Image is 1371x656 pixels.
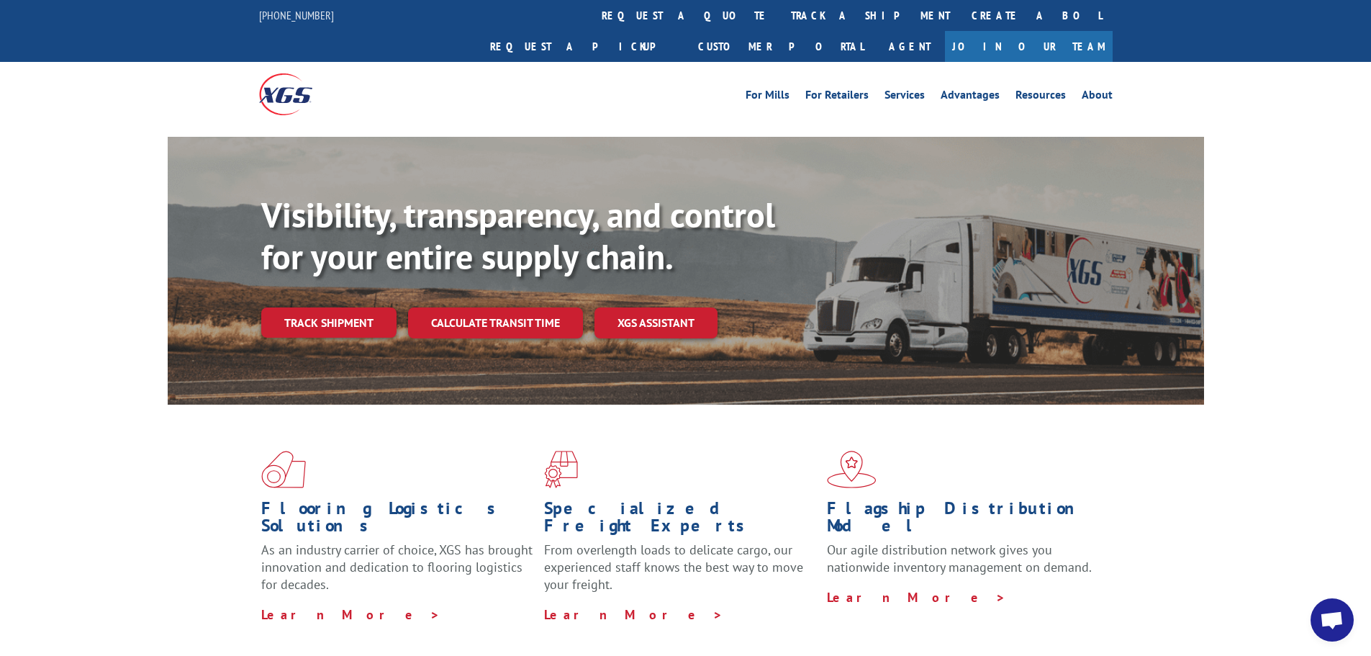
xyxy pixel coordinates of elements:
a: Calculate transit time [408,307,583,338]
a: Learn More > [261,606,440,623]
a: Agent [874,31,945,62]
img: xgs-icon-total-supply-chain-intelligence-red [261,451,306,488]
a: Customer Portal [687,31,874,62]
a: Resources [1015,89,1066,105]
a: Request a pickup [479,31,687,62]
a: Learn More > [827,589,1006,606]
a: Learn More > [544,606,723,623]
span: Our agile distribution network gives you nationwide inventory management on demand. [827,542,1092,575]
a: About [1082,89,1113,105]
span: As an industry carrier of choice, XGS has brought innovation and dedication to flooring logistics... [261,542,533,593]
a: Join Our Team [945,31,1113,62]
h1: Flooring Logistics Solutions [261,500,533,542]
a: For Mills [746,89,789,105]
img: xgs-icon-focused-on-flooring-red [544,451,578,488]
div: Open chat [1311,598,1354,642]
h1: Flagship Distribution Model [827,500,1099,542]
a: For Retailers [805,89,869,105]
img: xgs-icon-flagship-distribution-model-red [827,451,877,488]
a: Track shipment [261,307,397,338]
a: Services [884,89,925,105]
p: From overlength loads to delicate cargo, our experienced staff knows the best way to move your fr... [544,542,816,606]
a: Advantages [941,89,1000,105]
b: Visibility, transparency, and control for your entire supply chain. [261,192,775,279]
a: XGS ASSISTANT [594,307,718,338]
h1: Specialized Freight Experts [544,500,816,542]
a: [PHONE_NUMBER] [259,8,334,22]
